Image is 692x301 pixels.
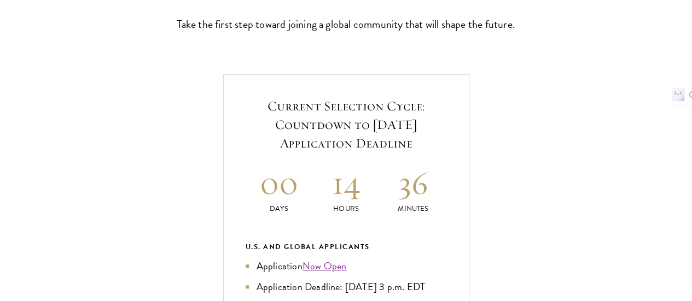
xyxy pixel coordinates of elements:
h5: Current Selection Cycle: Countdown to [DATE] Application Deadline [246,97,447,152]
p: Take the first step toward joining a global community that will shape the future. [177,15,516,33]
h2: 00 [246,162,313,203]
li: Application Deadline: [DATE] 3 p.m. EDT [246,279,447,294]
h2: 36 [380,162,447,203]
p: Minutes [380,203,447,215]
p: Hours [312,203,380,215]
a: Now Open [303,258,347,273]
h2: 14 [312,162,380,203]
li: Application [246,258,447,274]
div: U.S. and Global Applicants [246,241,447,253]
p: Days [246,203,313,215]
